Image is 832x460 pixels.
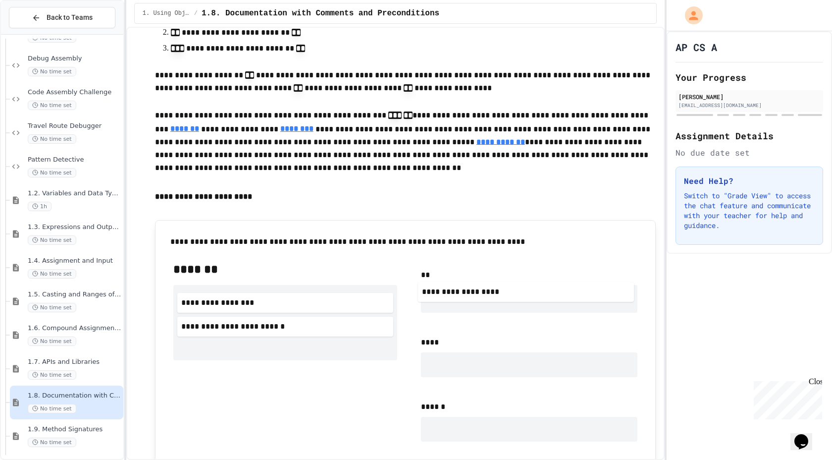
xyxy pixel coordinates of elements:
div: [PERSON_NAME] [678,92,820,101]
span: 1.3. Expressions and Output [New] [28,223,121,231]
div: [EMAIL_ADDRESS][DOMAIN_NAME] [678,102,820,109]
div: No due date set [676,147,823,159]
span: No time set [28,134,76,144]
span: No time set [28,438,76,447]
span: Pattern Detective [28,156,121,164]
span: No time set [28,370,76,380]
span: No time set [28,235,76,245]
span: 1.6. Compound Assignment Operators [28,324,121,333]
span: / [194,9,198,17]
span: Travel Route Debugger [28,122,121,130]
h1: AP CS A [676,40,717,54]
span: No time set [28,404,76,413]
span: No time set [28,67,76,76]
span: No time set [28,101,76,110]
span: 1.4. Assignment and Input [28,257,121,265]
button: Back to Teams [9,7,115,28]
span: Debug Assembly [28,55,121,63]
h2: Assignment Details [676,129,823,143]
span: 1.2. Variables and Data Types [28,189,121,198]
iframe: chat widget [790,420,822,450]
h3: Need Help? [684,175,815,187]
span: No time set [28,337,76,346]
div: My Account [675,4,705,27]
p: Switch to "Grade View" to access the chat feature and communicate with your teacher for help and ... [684,191,815,230]
span: No time set [28,303,76,312]
span: 1h [28,202,52,211]
span: 1. Using Objects and Methods [143,9,190,17]
span: No time set [28,168,76,177]
span: 1.5. Casting and Ranges of Values [28,290,121,299]
div: Chat with us now!Close [4,4,68,63]
span: 1.8. Documentation with Comments and Preconditions [202,7,439,19]
span: 1.8. Documentation with Comments and Preconditions [28,392,121,400]
span: Code Assembly Challenge [28,88,121,97]
iframe: chat widget [750,377,822,419]
h2: Your Progress [676,70,823,84]
span: No time set [28,269,76,279]
span: 1.7. APIs and Libraries [28,358,121,366]
span: 1.9. Method Signatures [28,425,121,434]
span: Back to Teams [47,12,93,23]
